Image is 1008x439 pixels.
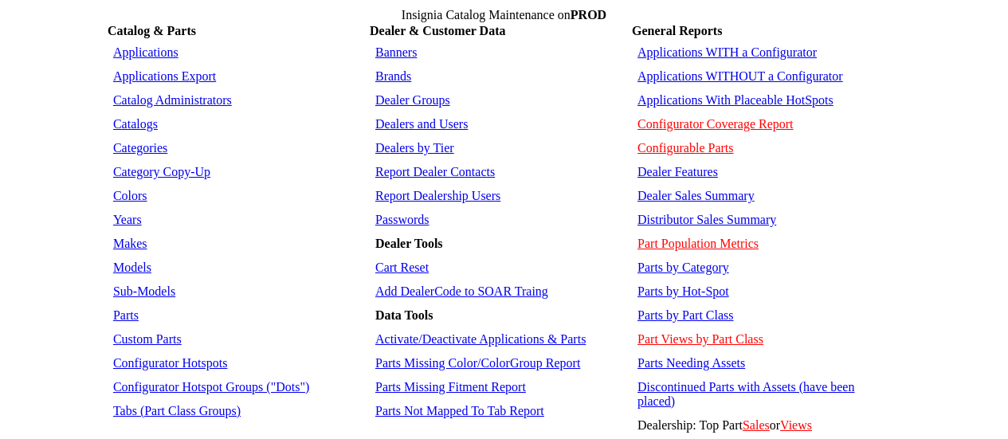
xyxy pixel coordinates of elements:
a: Configurable Parts [637,141,733,155]
a: Parts Missing Color/ColorGroup Report [375,356,580,370]
b: General Reports [632,24,722,37]
a: Applications WITHOUT a Configurator [637,69,843,83]
a: Brands [375,69,411,83]
a: Applications WITH a Configurator [637,45,817,59]
a: Parts [113,308,139,322]
a: Catalog Administrators [113,93,232,107]
a: Dealer Groups [375,93,450,107]
a: Sub-Models [113,284,175,298]
b: Data Tools [375,308,433,322]
a: Distributor Sales Summary [637,213,776,226]
a: Applications Export [113,69,216,83]
a: Parts Needing Assets [637,356,745,370]
td: Insignia Catalog Maintenance on [108,8,900,22]
a: Report Dealer Contacts [375,165,495,178]
a: Banners [375,45,417,59]
a: Activate/Deactivate Applications & Parts [375,332,586,346]
a: Configurator Coverage Report [637,117,794,131]
b: Catalog & Parts [108,24,196,37]
span: PROD [571,8,606,22]
a: Models [113,261,151,274]
a: Discontinued Parts with Assets (have been placed) [637,380,854,408]
a: Passwords [375,213,429,226]
b: Dealer Tools [375,237,443,250]
a: Years [113,213,142,226]
a: Parts by Hot-Spot [637,284,729,298]
a: Catalogs [113,117,158,131]
a: Parts by Part Class [637,308,733,322]
a: Part Views by Part Class [637,332,763,346]
a: Applications With Placeable HotSpots [637,93,833,107]
a: Add DealerCode to SOAR Traing [375,284,548,298]
a: Dealers and Users [375,117,468,131]
b: Dealer & Customer Data [370,24,505,37]
a: Categories [113,141,167,155]
a: Applications [113,45,178,59]
a: Sales [743,418,770,432]
a: Custom Parts [113,332,182,346]
a: Category Copy-Up [113,165,210,178]
a: Dealer Sales Summary [637,189,755,202]
a: Parts Not Mapped To Tab Report [375,404,544,417]
a: Part Population Metrics [637,237,759,250]
a: Tabs (Part Class Groups) [113,404,241,417]
a: Dealer Features [637,165,718,178]
a: Report Dealership Users [375,189,500,202]
a: Cart Reset [375,261,429,274]
td: Dealership: Top Part or [633,414,899,437]
a: Dealers by Tier [375,141,454,155]
a: Colors [113,189,147,202]
a: Views [780,418,812,432]
a: Makes [113,237,147,250]
a: Configurator Hotspots [113,356,228,370]
a: Parts Missing Fitment Report [375,380,526,394]
a: Configurator Hotspot Groups ("Dots") [113,380,309,394]
a: Parts by Category [637,261,729,274]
